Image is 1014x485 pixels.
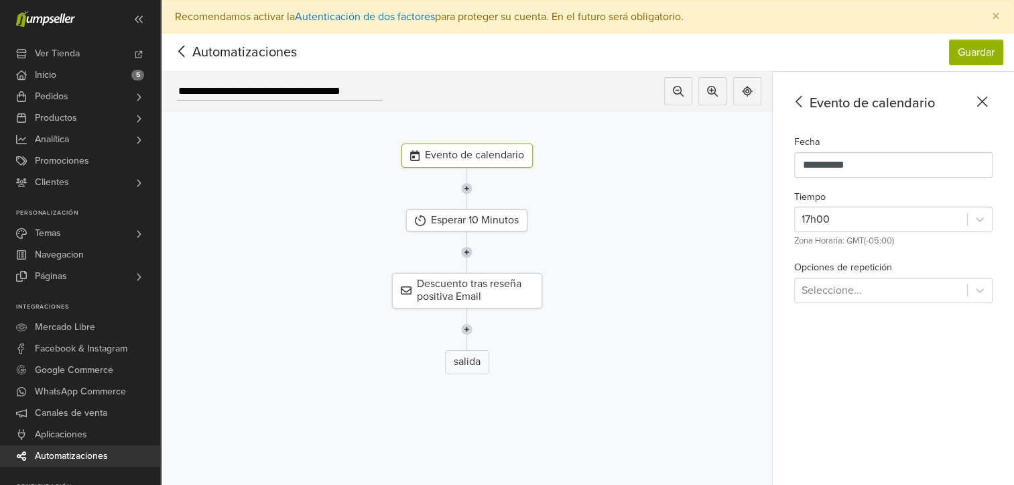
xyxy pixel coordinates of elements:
[16,209,160,217] p: Personalización
[794,135,820,150] label: Fecha
[35,172,69,193] span: Clientes
[35,223,61,244] span: Temas
[35,360,113,381] span: Google Commerce
[35,150,89,172] span: Promociones
[35,402,107,424] span: Canales de venta
[35,129,69,150] span: Analítica
[35,107,77,129] span: Productos
[461,168,472,209] img: line-7960e5f4d2b50ad2986e.svg
[401,144,533,168] div: Evento de calendario
[131,70,144,80] span: 5
[35,317,95,338] span: Mercado Libre
[794,235,894,246] small: Zona Horaria: GMT(-05:00)
[35,86,68,107] span: Pedidos
[16,303,160,311] p: Integraciones
[461,231,472,273] img: line-7960e5f4d2b50ad2986e.svg
[406,209,527,231] div: Esperar 10 Minutos
[35,266,67,287] span: Páginas
[35,338,127,360] span: Facebook & Instagram
[992,7,1000,26] span: ×
[35,445,108,467] span: Automatizaciones
[35,424,87,445] span: Aplicaciones
[35,244,84,266] span: Navegacion
[794,260,892,275] label: Opciones de repetición
[794,190,826,205] label: Tiempo
[461,309,472,350] img: line-7960e5f4d2b50ad2986e.svg
[789,93,993,113] div: Evento de calendario
[35,43,80,64] span: Ver Tienda
[295,10,435,23] a: Autenticación de dos factores
[392,273,542,308] div: Descuento tras reseña positiva Email
[35,381,126,402] span: WhatsApp Commerce
[445,350,489,374] div: salida
[35,64,56,86] span: Inicio
[978,1,1013,33] button: Close
[172,42,276,62] span: Automatizaciones
[949,40,1003,65] button: Guardar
